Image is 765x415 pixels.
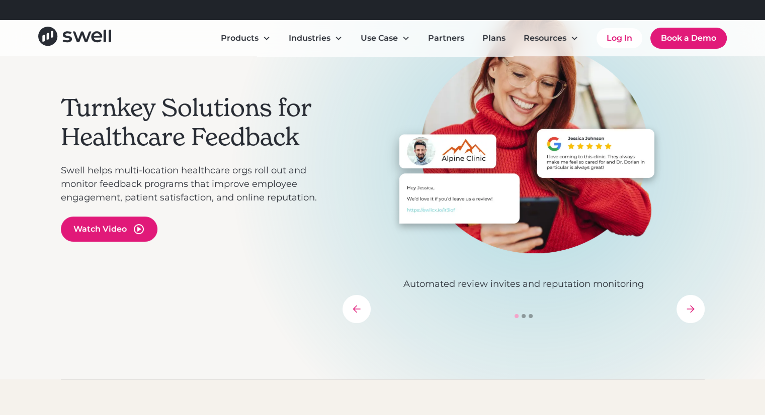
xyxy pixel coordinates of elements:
[289,32,330,44] div: Industries
[420,28,472,48] a: Partners
[515,314,519,318] div: Show slide 1 of 3
[516,28,586,48] div: Resources
[281,28,351,48] div: Industries
[522,314,526,318] div: Show slide 2 of 3
[38,27,111,49] a: home
[343,12,705,323] div: carousel
[361,32,398,44] div: Use Case
[61,217,157,242] a: open lightbox
[343,277,705,291] p: Automated review invites and reputation monitoring
[529,314,533,318] div: Show slide 3 of 3
[61,164,332,204] p: Swell helps multi-location healthcare orgs roll out and monitor feedback programs that improve em...
[524,32,566,44] div: Resources
[676,295,705,323] div: next slide
[61,93,332,151] h2: Turnkey Solutions for Healthcare Feedback
[474,28,514,48] a: Plans
[343,295,371,323] div: previous slide
[650,28,727,49] a: Book a Demo
[715,367,765,415] iframe: Chat Widget
[597,28,642,48] a: Log In
[353,28,418,48] div: Use Case
[73,223,127,235] div: Watch Video
[343,12,705,291] div: 1 of 3
[221,32,259,44] div: Products
[213,28,279,48] div: Products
